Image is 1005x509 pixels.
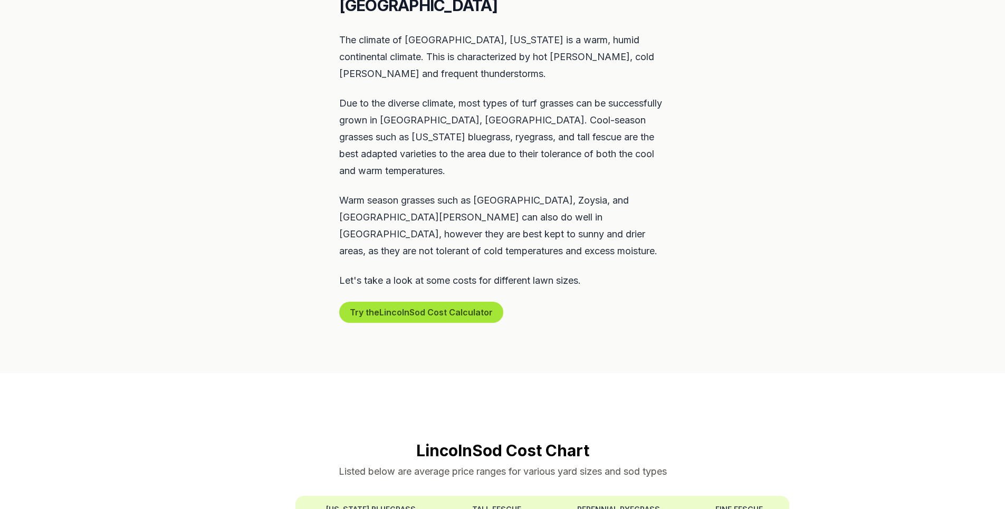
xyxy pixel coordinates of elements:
[339,272,666,289] p: Let's take a look at some costs for different lawn sizes.
[339,95,666,179] p: Due to the diverse climate, most types of turf grasses can be successfully grown in [GEOGRAPHIC_D...
[339,32,666,82] p: The climate of [GEOGRAPHIC_DATA], [US_STATE] is a warm, humid continental climate. This is charac...
[339,192,666,260] p: Warm season grasses such as [GEOGRAPHIC_DATA], Zoysia, and [GEOGRAPHIC_DATA][PERSON_NAME] can als...
[216,441,790,460] h2: Lincoln Sod Cost Chart
[339,302,503,323] button: Try theLincolnSod Cost Calculator
[216,464,790,479] p: Listed below are average price ranges for various yard sizes and sod types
